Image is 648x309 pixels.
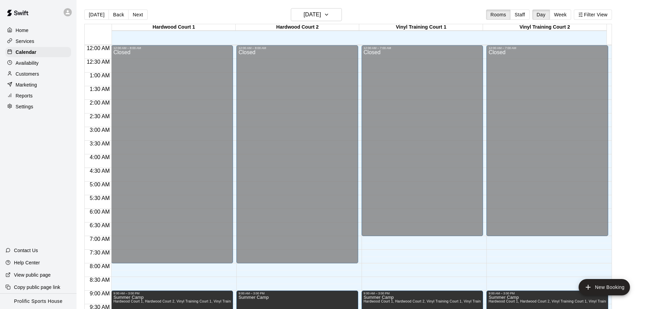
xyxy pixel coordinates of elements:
[85,45,112,51] span: 12:00 AM
[579,279,630,295] button: add
[88,195,112,201] span: 5:30 AM
[16,92,33,99] p: Reports
[488,50,606,238] div: Closed
[532,10,550,20] button: Day
[88,154,112,160] span: 4:00 AM
[5,102,71,112] a: Settings
[88,236,112,242] span: 7:00 AM
[364,299,499,303] span: Hardwood Court 1, Hardwood Court 2, Vinyl Training Court 1, Vinyl Training Court 2
[14,259,40,266] p: Help Center
[113,299,248,303] span: Hardwood Court 1, Hardwood Court 2, Vinyl Training Court 1, Vinyl Training Court 2
[238,292,356,295] div: 9:00 AM – 3:00 PM
[16,103,33,110] p: Settings
[88,113,112,119] span: 2:30 AM
[111,45,233,263] div: 12:00 AM – 8:00 AM: Closed
[5,91,71,101] a: Reports
[16,49,36,56] p: Calendar
[5,69,71,79] a: Customers
[88,263,112,269] span: 8:00 AM
[5,25,71,35] a: Home
[14,298,62,305] p: Prolific Sports House
[362,45,483,236] div: 12:00 AM – 7:00 AM: Closed
[14,284,60,291] p: Copy public page link
[88,100,112,106] span: 2:00 AM
[16,81,37,88] p: Marketing
[109,10,129,20] button: Back
[85,59,112,65] span: 12:30 AM
[16,38,34,45] p: Services
[574,10,612,20] button: Filter View
[84,10,109,20] button: [DATE]
[238,46,356,50] div: 12:00 AM – 8:00 AM
[16,60,39,66] p: Availability
[304,10,321,19] h6: [DATE]
[236,45,358,263] div: 12:00 AM – 8:00 AM: Closed
[112,24,235,31] div: Hardwood Court 1
[88,250,112,256] span: 7:30 AM
[238,50,356,266] div: Closed
[16,27,29,34] p: Home
[359,24,483,31] div: Vinyl Training Court 1
[16,71,39,77] p: Customers
[88,209,112,215] span: 6:00 AM
[88,168,112,174] span: 4:30 AM
[236,24,359,31] div: Hardwood Court 2
[113,46,231,50] div: 12:00 AM – 8:00 AM
[88,73,112,78] span: 1:00 AM
[364,292,481,295] div: 9:00 AM – 3:00 PM
[488,299,624,303] span: Hardwood Court 1, Hardwood Court 2, Vinyl Training Court 1, Vinyl Training Court 2
[488,292,606,295] div: 9:00 AM – 3:00 PM
[5,58,71,68] a: Availability
[88,127,112,133] span: 3:00 AM
[14,272,51,278] p: View public page
[510,10,530,20] button: Staff
[88,141,112,146] span: 3:30 AM
[486,45,608,236] div: 12:00 AM – 7:00 AM: Closed
[14,247,38,254] p: Contact Us
[5,47,71,57] a: Calendar
[364,46,481,50] div: 12:00 AM – 7:00 AM
[488,46,606,50] div: 12:00 AM – 7:00 AM
[113,292,231,295] div: 9:00 AM – 3:00 PM
[88,86,112,92] span: 1:30 AM
[364,50,481,238] div: Closed
[88,222,112,228] span: 6:30 AM
[88,291,112,296] span: 9:00 AM
[128,10,147,20] button: Next
[5,80,71,90] a: Marketing
[550,10,571,20] button: Week
[5,36,71,46] a: Services
[486,10,511,20] button: Rooms
[113,50,231,266] div: Closed
[483,24,607,31] div: Vinyl Training Court 2
[291,8,342,21] button: [DATE]
[88,182,112,187] span: 5:00 AM
[88,277,112,283] span: 8:30 AM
